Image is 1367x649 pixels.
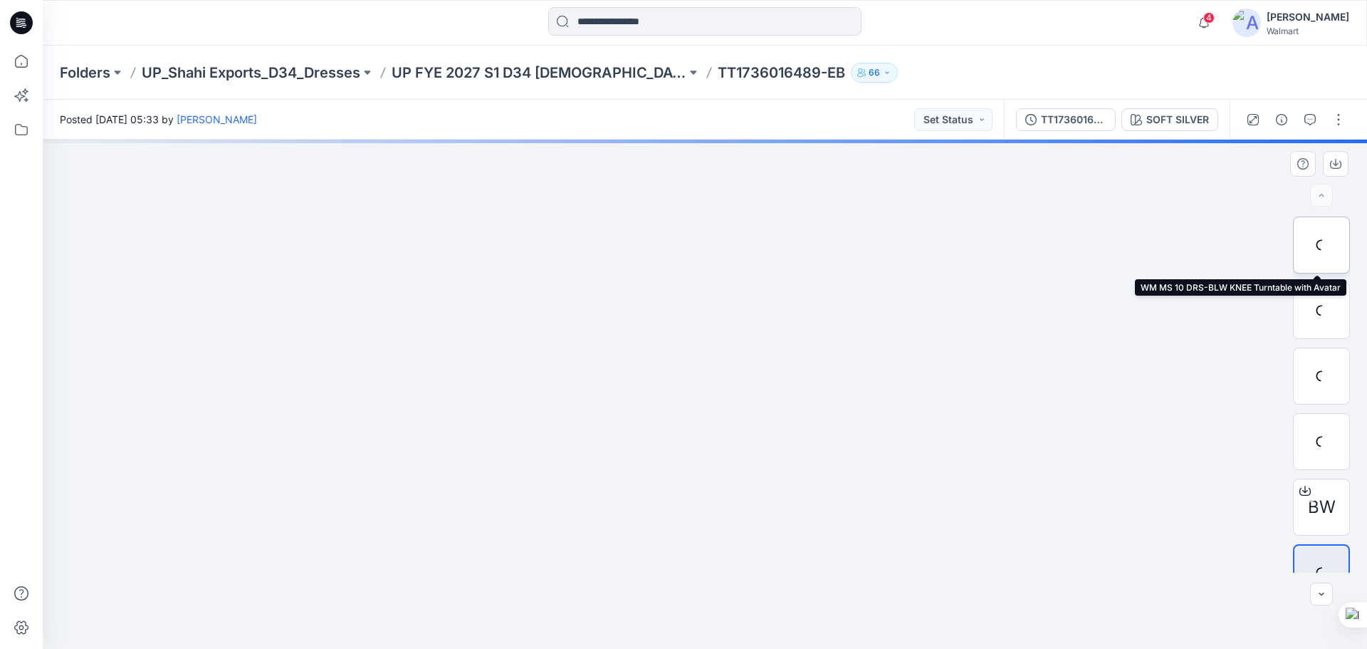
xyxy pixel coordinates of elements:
[1232,9,1261,37] img: avatar
[177,113,257,125] a: [PERSON_NAME]
[60,112,257,127] span: Posted [DATE] 05:33 by
[1041,112,1106,128] div: TT1736016489-EB
[392,63,686,83] a: UP FYE 2027 S1 D34 [DEMOGRAPHIC_DATA] Dresses
[1270,108,1293,131] button: Details
[1016,108,1116,131] button: TT1736016489-EB
[1146,112,1209,128] div: SOFT SILVER
[60,63,110,83] a: Folders
[1308,494,1336,520] span: BW
[851,63,898,83] button: 66
[718,63,845,83] p: TT1736016489-EB
[142,63,360,83] a: UP_Shahi Exports_D34_Dresses
[1121,108,1218,131] button: SOFT SILVER
[869,65,880,81] p: 66
[1267,9,1349,26] div: [PERSON_NAME]
[1267,26,1349,36] div: Walmart
[1203,12,1215,24] span: 4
